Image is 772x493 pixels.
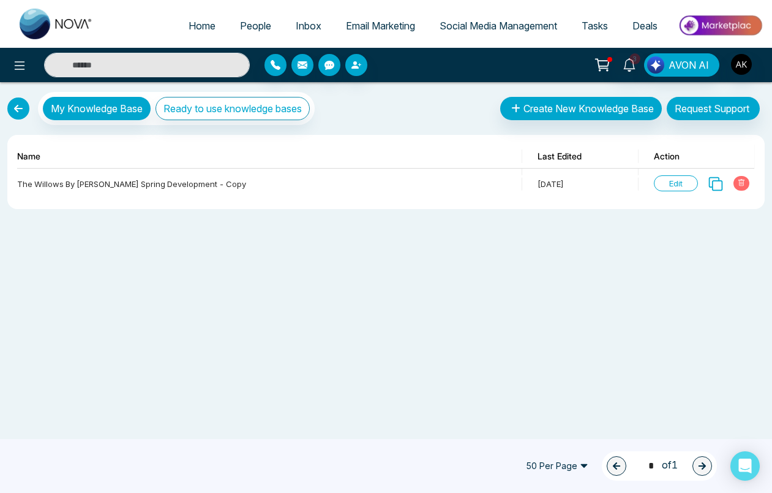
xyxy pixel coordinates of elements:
[43,97,151,120] button: My Knowledge Base
[240,20,271,32] span: People
[629,53,640,64] span: 3
[296,20,321,32] span: Inbox
[667,97,760,120] button: Request Support
[639,145,755,169] th: Action
[176,14,228,37] a: Home
[346,20,415,32] span: Email Marketing
[620,14,670,37] a: Deals
[283,14,334,37] a: Inbox
[676,12,765,39] img: Market-place.gif
[20,9,93,39] img: Nova CRM Logo
[641,457,678,474] span: of 1
[189,20,215,32] span: Home
[669,58,709,72] span: AVON AI
[500,97,662,120] button: Create New Knowledge Base
[569,14,620,37] a: Tasks
[730,451,760,481] div: Open Intercom Messenger
[582,20,608,32] span: Tasks
[334,14,427,37] a: Email Marketing
[615,53,644,75] a: 3
[647,56,664,74] img: Lead Flow
[440,20,557,32] span: Social Media Management
[644,53,719,77] button: AVON AI
[228,14,283,37] a: People
[632,20,658,32] span: Deals
[538,179,564,189] span: [DATE]
[522,145,639,169] th: Last Edited
[156,97,310,120] button: Ready to use knowledge bases
[654,175,698,191] span: Edit
[517,456,597,476] span: 50 Per Page
[427,14,569,37] a: Social Media Management
[731,54,752,75] img: User Avatar
[17,178,259,190] div: The Willows by [PERSON_NAME] Spring Development - copy
[17,145,522,169] th: Name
